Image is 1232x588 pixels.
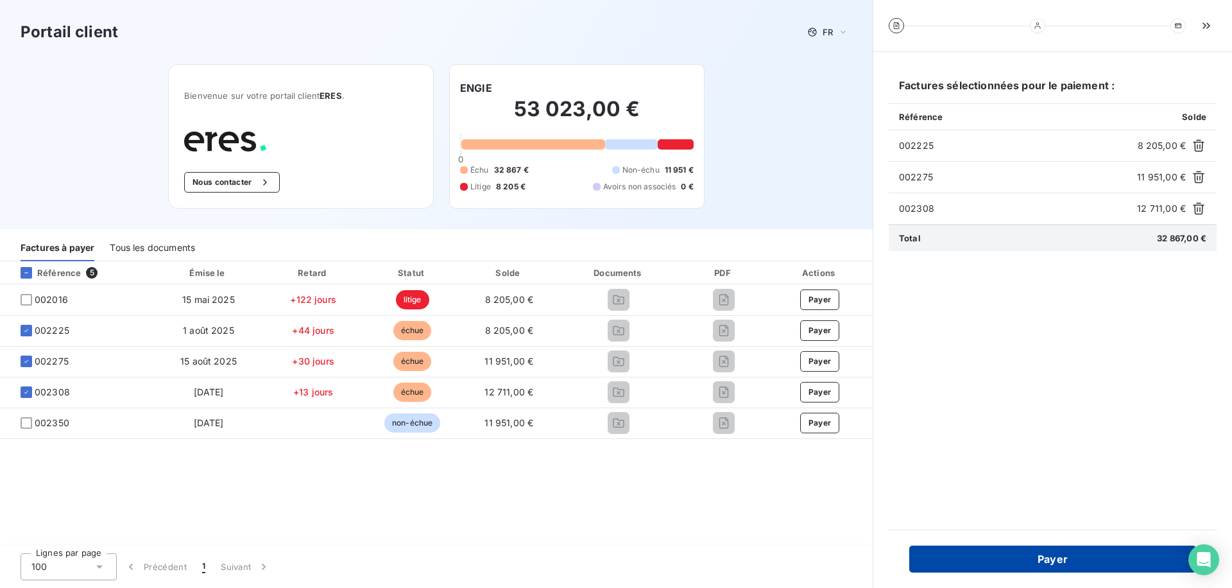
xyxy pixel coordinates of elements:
[35,417,69,429] span: 002350
[194,386,224,397] span: [DATE]
[117,553,194,580] button: Précédent
[320,91,342,101] span: ERES
[460,96,694,135] h2: 53 023,00 €
[899,171,1132,184] span: 002275
[194,417,224,428] span: [DATE]
[213,553,278,580] button: Suivant
[393,352,432,371] span: échue
[21,21,118,44] h3: Portail client
[292,356,334,367] span: +30 jours
[1157,233,1206,243] span: 32 867,00 €
[157,266,261,279] div: Émise le
[31,560,47,573] span: 100
[21,234,94,261] div: Factures à payer
[35,386,70,399] span: 002308
[622,164,660,176] span: Non-échu
[10,267,81,279] div: Référence
[899,112,943,122] span: Référence
[1188,544,1219,575] div: Open Intercom Messenger
[485,325,534,336] span: 8 205,00 €
[769,266,870,279] div: Actions
[293,386,333,397] span: +13 jours
[183,325,234,336] span: 1 août 2025
[603,181,676,193] span: Avoirs non associés
[496,181,526,193] span: 8 205 €
[86,267,98,279] span: 5
[393,383,432,402] span: échue
[681,181,693,193] span: 0 €
[899,202,1132,215] span: 002308
[460,80,492,96] h6: ENGIE
[384,413,440,433] span: non-échue
[494,164,529,176] span: 32 867 €
[800,290,840,310] button: Payer
[464,266,554,279] div: Solde
[35,355,69,368] span: 002275
[909,546,1196,573] button: Payer
[484,386,533,397] span: 12 711,00 €
[800,351,840,372] button: Payer
[194,553,213,580] button: 1
[180,356,237,367] span: 15 août 2025
[470,181,491,193] span: Litige
[184,132,266,151] img: Company logo
[683,266,764,279] div: PDF
[889,78,1217,103] h6: Factures sélectionnées pour le paiement :
[366,266,459,279] div: Statut
[292,325,334,336] span: +44 jours
[800,320,840,341] button: Payer
[485,294,534,305] span: 8 205,00 €
[800,413,840,433] button: Payer
[800,382,840,402] button: Payer
[899,139,1133,152] span: 002225
[202,560,205,573] span: 1
[35,324,69,337] span: 002225
[470,164,489,176] span: Échu
[1138,139,1186,152] span: 8 205,00 €
[484,417,533,428] span: 11 951,00 €
[484,356,533,367] span: 11 951,00 €
[560,266,679,279] div: Documents
[266,266,361,279] div: Retard
[1137,202,1186,215] span: 12 711,00 €
[458,154,463,164] span: 0
[899,233,921,243] span: Total
[184,172,279,193] button: Nous contacter
[665,164,694,176] span: 11 951 €
[110,234,195,261] div: Tous les documents
[1137,171,1186,184] span: 11 951,00 €
[1182,112,1206,122] span: Solde
[396,290,429,309] span: litige
[184,91,418,101] span: Bienvenue sur votre portail client .
[35,293,68,306] span: 002016
[182,294,235,305] span: 15 mai 2025
[393,321,432,340] span: échue
[823,27,833,37] span: FR
[290,294,336,305] span: +122 jours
